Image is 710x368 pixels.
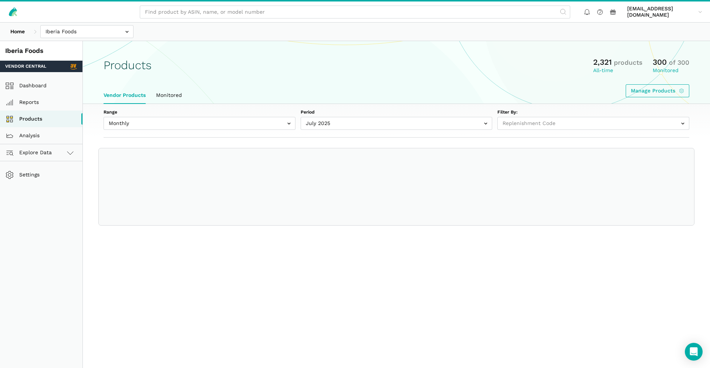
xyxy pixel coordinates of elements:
a: Vendor Products [98,87,151,104]
div: All-time [593,67,642,74]
input: July 2025 [301,117,493,130]
label: Period [301,109,493,116]
a: Manage Products [626,84,690,97]
span: of 300 [669,59,689,66]
label: Range [104,109,295,116]
h1: Products [104,59,152,72]
label: Filter By: [497,109,689,116]
input: Monthly [104,117,295,130]
a: Home [5,25,30,38]
div: Monitored [653,67,689,74]
span: 2,321 [593,57,612,67]
span: Vendor Central [5,63,46,70]
span: products [614,59,642,66]
input: Iberia Foods [40,25,133,38]
div: Iberia Foods [5,46,77,55]
span: [EMAIL_ADDRESS][DOMAIN_NAME] [627,6,696,18]
input: Replenishment Code [497,117,689,130]
span: Explore Data [8,148,52,157]
a: Monitored [151,87,187,104]
a: [EMAIL_ADDRESS][DOMAIN_NAME] [625,4,705,20]
input: Find product by ASIN, name, or model number [140,6,570,18]
span: 300 [653,57,667,67]
div: Open Intercom Messenger [685,343,703,361]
